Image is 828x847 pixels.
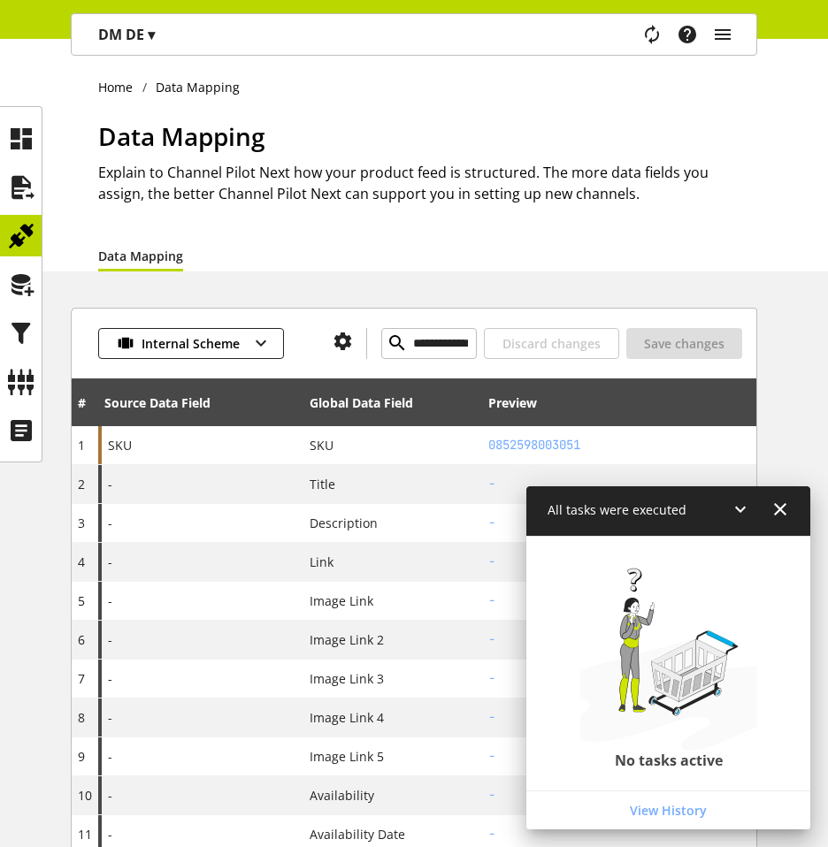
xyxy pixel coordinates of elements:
[98,162,757,204] h2: Explain to Channel Pilot Next how your product feed is structured. The more data fields you assig...
[488,669,750,688] h2: -
[615,752,723,769] h2: No tasks active
[78,476,85,492] span: 2
[310,825,405,843] span: Availability Date
[626,328,742,359] button: Save changes
[484,328,619,359] button: Discard changes
[98,78,142,96] a: Home
[530,795,807,826] a: View History
[310,786,374,805] span: Availability
[78,631,85,648] span: 6
[142,334,240,353] span: Internal Scheme
[98,119,265,153] span: Data Mapping
[630,801,707,820] span: View History
[310,708,384,727] span: Image Link 4
[78,437,85,454] span: 1
[108,591,112,610] span: -
[78,394,86,411] span: #
[310,436,333,454] span: SKU
[488,553,750,571] h2: -
[488,630,750,649] h2: -
[108,630,112,649] span: -
[488,591,750,610] h2: -
[78,670,85,687] span: 7
[488,747,750,766] h2: -
[488,436,750,454] h2: 0852598003051
[310,591,373,610] span: Image Link
[108,475,112,493] span: -
[488,475,750,493] h2: -
[548,501,686,518] span: All tasks were executed
[310,630,384,649] span: Image Link 2
[71,13,757,56] nav: main navigation
[488,708,750,727] h2: -
[310,553,333,571] span: Link
[98,24,155,45] p: DM DE
[108,553,112,571] span: -
[310,669,384,688] span: Image Link 3
[108,708,112,727] span: -
[644,334,724,353] span: Save changes
[98,247,183,265] a: Data Mapping
[108,747,112,766] span: -
[117,334,134,353] img: 1869707a5a2b6c07298f74b45f9d27fa.svg
[148,25,155,44] span: ▾
[108,825,112,843] span: -
[488,393,537,412] div: Preview
[108,669,112,688] span: -
[78,748,85,765] span: 9
[488,825,750,843] h2: -
[78,515,85,531] span: 3
[310,475,335,493] span: Title
[98,328,284,359] button: Internal Scheme
[488,786,750,805] h2: -
[108,514,112,532] span: -
[78,709,85,726] span: 8
[78,787,92,804] span: 10
[78,592,85,609] span: 5
[108,436,132,454] span: SKU
[488,514,750,532] h2: -
[108,786,112,805] span: -
[502,334,601,353] span: Discard changes
[310,747,384,766] span: Image Link 5
[104,393,211,412] div: Source Data Field
[310,393,413,412] div: Global Data Field
[310,514,378,532] span: Description
[78,826,92,843] span: 11
[78,553,85,570] span: 4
